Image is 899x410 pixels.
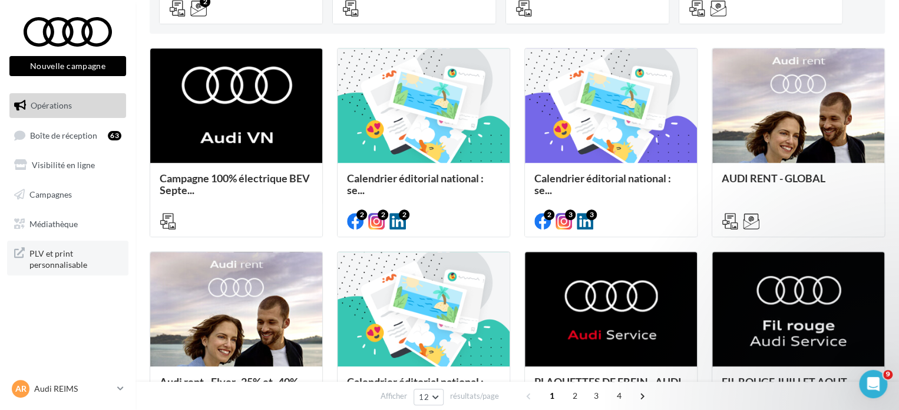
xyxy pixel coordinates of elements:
[381,391,407,402] span: Afficher
[15,383,27,395] span: AR
[419,392,429,402] span: 12
[30,130,97,140] span: Boîte de réception
[586,209,597,220] div: 3
[414,389,444,405] button: 12
[378,209,388,220] div: 2
[160,172,310,196] span: Campagne 100% électrique BEV Septe...
[7,153,128,178] a: Visibilité en ligne
[883,370,893,379] span: 9
[587,386,606,405] span: 3
[347,172,484,196] span: Calendrier éditorial national : se...
[566,386,584,405] span: 2
[544,209,554,220] div: 2
[9,378,126,400] a: AR Audi REIMS
[31,100,72,110] span: Opérations
[7,123,128,148] a: Boîte de réception63
[399,209,409,220] div: 2
[108,131,121,140] div: 63
[663,143,899,378] iframe: Intercom notifications message
[450,391,499,402] span: résultats/page
[565,209,576,220] div: 3
[543,386,561,405] span: 1
[347,375,484,400] span: Calendrier éditorial national : se...
[29,218,78,228] span: Médiathèque
[9,56,126,76] button: Nouvelle campagne
[32,160,95,170] span: Visibilité en ligne
[356,209,367,220] div: 2
[7,93,128,118] a: Opérations
[859,370,887,398] iframe: Intercom live chat
[534,172,671,196] span: Calendrier éditorial national : se...
[610,386,629,405] span: 4
[34,383,113,395] p: Audi REIMS
[29,189,72,199] span: Campagnes
[7,212,128,237] a: Médiathèque
[7,182,128,207] a: Campagnes
[29,245,121,271] span: PLV et print personnalisable
[7,241,128,275] a: PLV et print personnalisable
